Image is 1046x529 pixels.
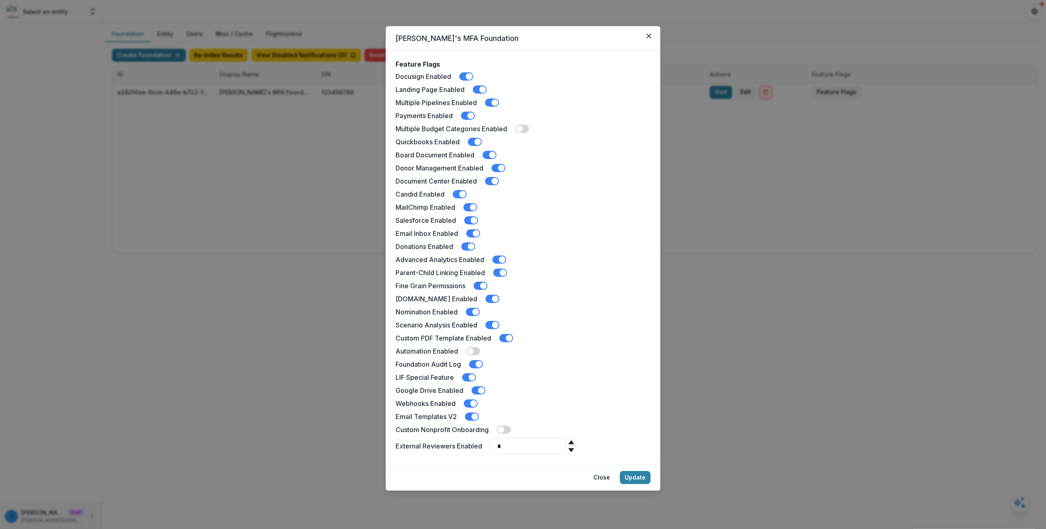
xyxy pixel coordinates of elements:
[396,229,458,238] label: Email Inbox Enabled
[396,425,489,435] label: Custom Nonprofit Onboarding
[396,399,456,408] label: Webhooks Enabled
[396,176,477,186] label: Document Center Enabled
[396,163,483,173] label: Donor Management Enabled
[396,412,457,421] label: Email Templates V2
[396,268,485,278] label: Parent-Child Linking Enabled
[396,72,451,81] label: Docusign Enabled
[642,29,655,43] button: Close
[396,255,484,264] label: Advanced Analytics Enabled
[396,359,461,369] label: Foundation Audit Log
[396,124,507,134] label: Multiple Budget Categories Enabled
[396,215,456,225] label: Salesforce Enabled
[396,150,474,160] label: Board Document Enabled
[396,294,477,304] label: [DOMAIN_NAME] Enabled
[396,98,477,108] label: Multiple Pipelines Enabled
[396,242,453,251] label: Donations Enabled
[588,471,615,484] button: Close
[396,137,460,147] label: Quickbooks Enabled
[396,61,440,68] h2: Feature Flags
[396,202,455,212] label: MailChimp Enabled
[396,307,458,317] label: Nomination Enabled
[396,346,458,356] label: Automation Enabled
[396,372,454,382] label: LIF Special Feature
[396,85,465,94] label: Landing Page Enabled
[396,441,482,451] label: External Reviewers Enabled
[396,333,491,343] label: Custom PDF Template Enabled
[386,26,660,51] header: [PERSON_NAME]'s MFA Foundation
[396,189,445,199] label: Candid Enabled
[620,471,650,484] button: Update
[396,386,463,395] label: Google Drive Enabled
[396,111,453,121] label: Payments Enabled
[396,281,465,291] label: Fine Grain Permissions
[396,320,477,330] label: Scenario Analysis Enabled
